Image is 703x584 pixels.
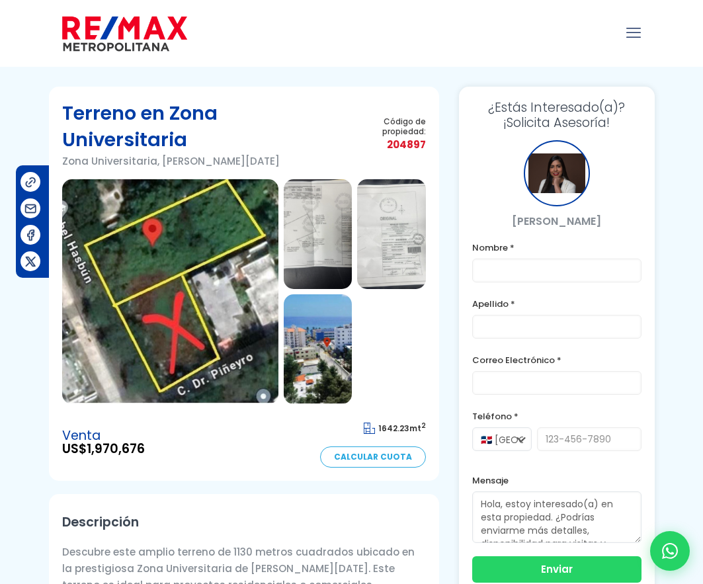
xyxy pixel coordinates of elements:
input: 123-456-7890 [537,427,641,451]
span: mt [364,423,426,434]
p: Zona Universitaria, [PERSON_NAME][DATE] [62,153,341,169]
img: remax-metropolitana-logo [62,14,187,54]
p: [PERSON_NAME] [472,213,641,229]
img: Terreno en Zona Universitaria [284,179,352,289]
textarea: Hola, estoy interesado(a) en esta propiedad. ¿Podrías enviarme más detalles, disponibilidad para ... [472,491,641,543]
a: mobile menu [622,22,645,44]
img: Terreno en Zona Universitaria [284,294,352,404]
img: Compartir [24,175,38,189]
img: Compartir [24,228,38,242]
img: Compartir [24,202,38,216]
img: Terreno en Zona Universitaria [62,179,278,404]
span: 204897 [340,136,426,153]
img: Terreno en Zona Universitaria [357,179,426,289]
span: 1,970,676 [87,440,145,458]
a: Calcular Cuota [320,446,426,468]
span: Venta [62,429,145,442]
img: Compartir [24,255,38,269]
h2: Descripción [62,507,427,537]
label: Teléfono * [472,408,641,425]
sup: 2 [421,421,426,431]
label: Nombre * [472,239,641,256]
h1: Terreno en Zona Universitaria [62,100,341,153]
span: Código de propiedad: [340,116,426,136]
span: 1642.23 [378,423,409,434]
label: Mensaje [472,472,641,489]
button: Enviar [472,556,641,583]
h3: ¡Solicita Asesoría! [472,100,641,130]
label: Correo Electrónico * [472,352,641,368]
span: US$ [62,442,145,456]
div: NICOLE BALBUENA [524,140,590,206]
span: ¿Estás Interesado(a)? [472,100,641,115]
label: Apellido * [472,296,641,312]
